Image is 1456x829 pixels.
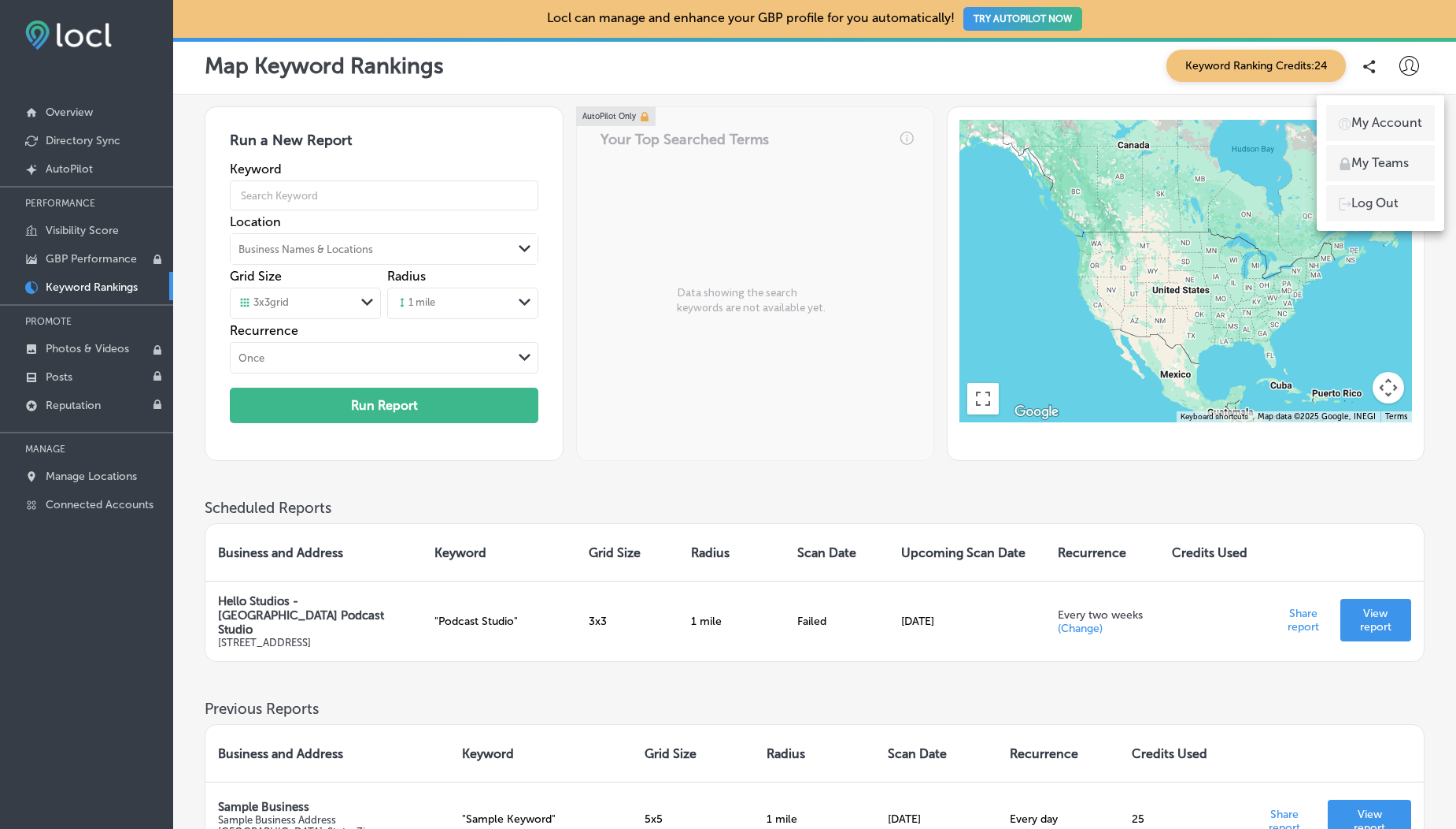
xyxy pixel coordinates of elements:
[46,370,72,384] p: Posts
[1351,194,1399,213] p: Log Out
[46,106,93,119] p: Overview
[46,134,120,147] p: Directory Sync
[25,20,112,50] img: fda3e92497d09a02dc62c9cd864e3231.png
[46,498,153,511] p: Connected Accounts
[1351,154,1409,173] p: My Teams
[46,342,129,355] p: Photos & Videos
[46,224,119,237] p: Visibility Score
[1326,185,1435,221] a: Log Out
[46,162,93,176] p: AutoPilot
[1351,113,1422,132] p: My Account
[1326,145,1435,181] a: My Teams
[46,252,137,266] p: GBP Performance
[46,281,138,294] p: Keyword Rankings
[1326,105,1435,141] a: My Account
[963,7,1082,31] button: TRY AUTOPILOT NOW
[46,470,137,483] p: Manage Locations
[46,399,101,412] p: Reputation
